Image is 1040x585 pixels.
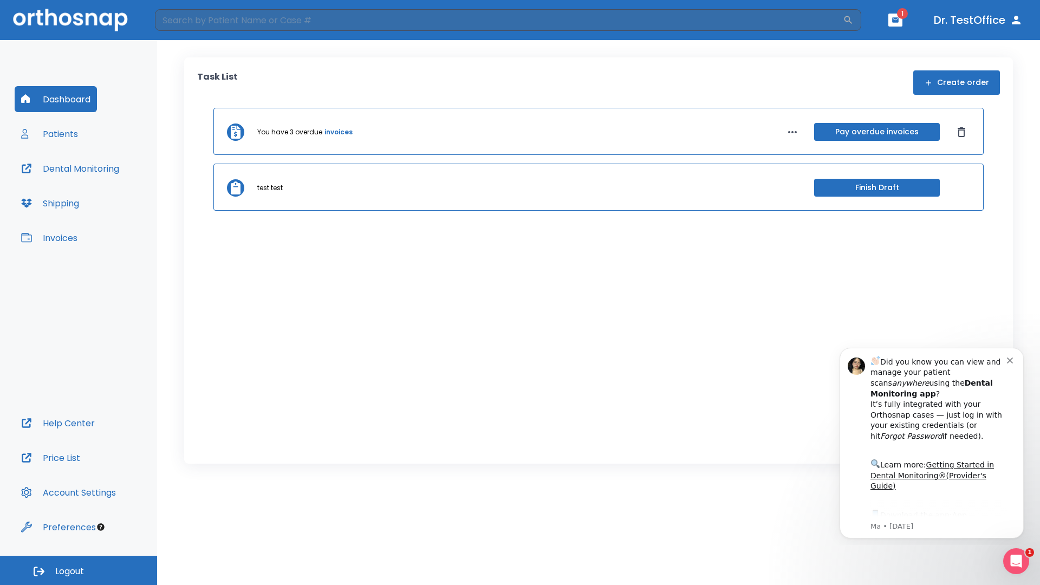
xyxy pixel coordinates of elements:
[47,184,184,193] p: Message from Ma, sent 4w ago
[953,123,970,141] button: Dismiss
[184,17,192,25] button: Dismiss notification
[15,514,102,540] button: Preferences
[13,9,128,31] img: Orthosnap
[155,9,843,31] input: Search by Patient Name or Case #
[814,123,940,141] button: Pay overdue invoices
[55,565,84,577] span: Logout
[1003,548,1029,574] iframe: Intercom live chat
[15,155,126,181] button: Dental Monitoring
[96,522,106,532] div: Tooltip anchor
[47,173,144,192] a: App Store
[15,479,122,505] button: Account Settings
[913,70,1000,95] button: Create order
[15,190,86,216] button: Shipping
[15,445,87,471] button: Price List
[197,70,238,95] p: Task List
[814,179,940,197] button: Finish Draft
[47,170,184,225] div: Download the app: | ​ Let us know if you need help getting started!
[897,8,908,19] span: 1
[15,121,84,147] button: Patients
[1025,548,1034,557] span: 1
[929,10,1027,30] button: Dr. TestOffice
[324,127,353,137] a: invoices
[15,86,97,112] button: Dashboard
[257,183,283,193] p: test test
[15,410,101,436] button: Help Center
[257,127,322,137] p: You have 3 overdue
[15,225,84,251] button: Invoices
[823,338,1040,545] iframe: Intercom notifications message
